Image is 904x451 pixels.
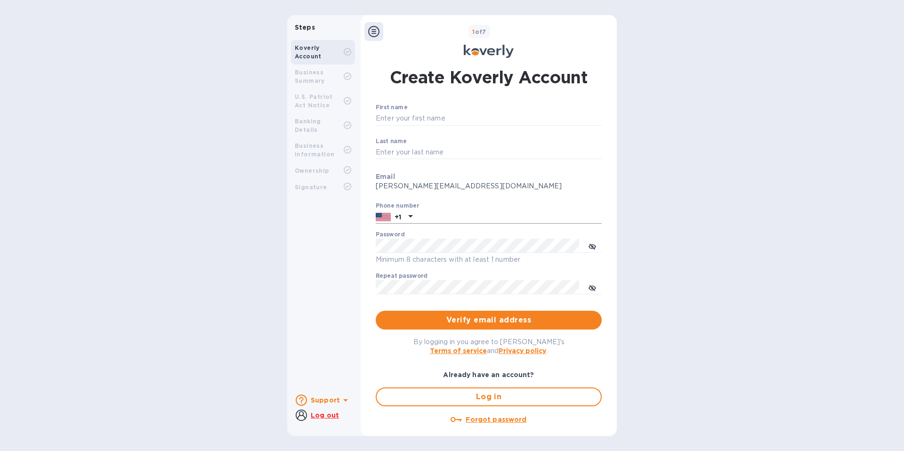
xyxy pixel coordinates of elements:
[376,254,602,265] p: Minimum 8 characters with at least 1 number
[383,314,594,326] span: Verify email address
[311,411,339,419] u: Log out
[376,145,602,160] input: Enter your last name
[295,167,329,174] b: Ownership
[472,28,486,35] b: of 7
[466,416,526,423] u: Forgot password
[295,24,315,31] b: Steps
[376,212,391,222] img: US
[295,93,333,109] b: U.S. Patriot Act Notice
[499,347,546,354] a: Privacy policy
[583,236,602,255] button: toggle password visibility
[376,387,602,406] button: Log in
[311,396,340,404] b: Support
[376,274,428,279] label: Repeat password
[295,118,321,133] b: Banking Details
[376,138,407,144] label: Last name
[472,28,475,35] span: 1
[583,278,602,297] button: toggle password visibility
[295,184,327,191] b: Signature
[376,173,395,180] b: Email
[384,391,593,403] span: Log in
[295,44,322,60] b: Koverly Account
[376,232,404,238] label: Password
[430,347,487,354] a: Terms of service
[376,311,602,330] button: Verify email address
[390,65,588,89] h1: Create Koverly Account
[376,203,419,209] label: Phone number
[376,105,407,111] label: First name
[413,338,565,354] span: By logging in you agree to [PERSON_NAME]'s and .
[443,371,534,379] b: Already have an account?
[376,112,602,126] input: Enter your first name
[395,212,401,222] p: +1
[295,69,325,84] b: Business Summary
[295,142,334,158] b: Business Information
[376,181,602,191] p: [PERSON_NAME][EMAIL_ADDRESS][DOMAIN_NAME]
